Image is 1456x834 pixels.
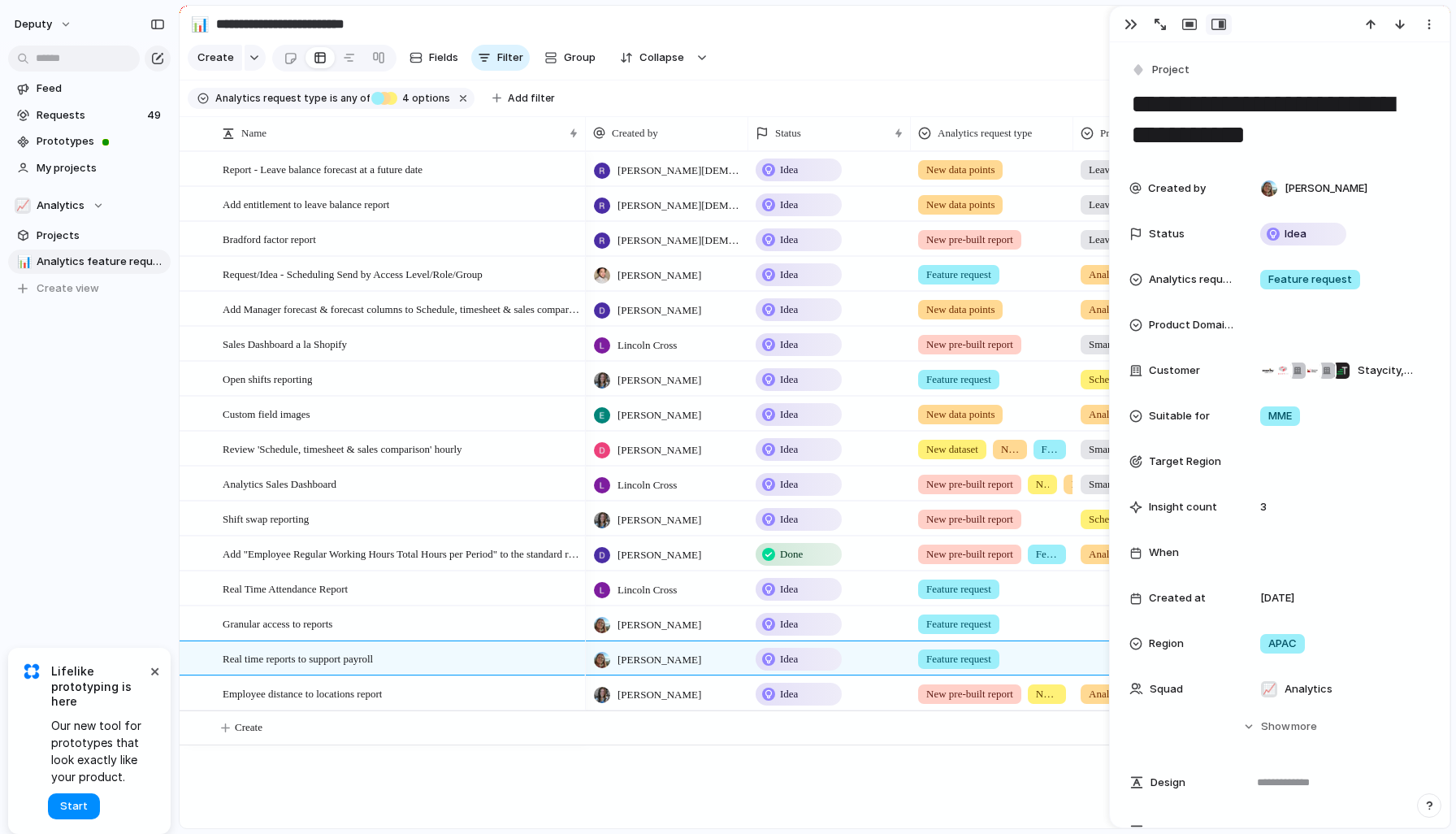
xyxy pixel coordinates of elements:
[1149,317,1233,333] span: Product Domain Area
[926,302,994,318] span: New data points
[780,302,798,318] span: Idea
[8,76,171,101] a: Feed
[51,717,146,785] span: Our new tool for prototypes that look exactly like your product.
[1291,719,1317,735] span: more
[780,267,798,283] span: Idea
[1089,511,1137,528] span: Scheduling
[37,198,84,214] span: Analytics
[188,45,242,71] button: Create
[617,302,701,319] span: [PERSON_NAME]
[15,198,31,214] div: 📈
[617,617,701,633] span: [PERSON_NAME]
[1036,546,1058,563] span: Feature request
[536,45,604,71] button: Group
[926,441,978,458] span: New dataset
[8,156,171,180] a: My projects
[926,371,991,388] span: Feature request
[780,651,798,667] span: Idea
[926,197,994,213] span: New data points
[397,91,450,106] span: options
[564,50,596,66] span: Group
[1089,232,1115,248] span: Leave
[1072,476,1085,493] span: New data points
[7,11,80,37] button: deputy
[926,406,994,423] span: New data points
[223,159,422,178] span: Report - Leave balance forecast at a future date
[37,107,142,124] span: Requests
[1285,681,1332,697] span: Analytics
[1285,226,1306,242] span: Idea
[926,511,1013,528] span: New pre-built report
[617,442,701,458] span: [PERSON_NAME]
[1149,499,1217,515] span: Insight count
[8,250,171,274] div: 📊Analytics feature requests
[1149,636,1184,652] span: Region
[8,129,171,154] a: Prototypes
[471,45,530,71] button: Filter
[37,80,165,97] span: Feed
[926,267,991,283] span: Feature request
[8,193,171,218] button: 📈Analytics
[617,477,677,493] span: Lincoln Cross
[147,107,164,124] span: 49
[8,103,171,128] a: Requests49
[223,509,309,528] span: Shift swap reporting
[1285,180,1367,197] span: [PERSON_NAME]
[1149,408,1210,424] span: Suitable for
[223,579,348,597] span: Real Time Attendance Report
[37,160,165,176] span: My projects
[223,614,332,632] span: Granular access to reports
[617,512,701,528] span: [PERSON_NAME]
[17,253,28,271] div: 📊
[1089,371,1137,388] span: Scheduling
[483,87,565,110] button: Add filter
[1036,476,1049,493] span: New dataset
[1089,476,1164,493] span: Smart Scheduling
[327,89,373,107] button: isany of
[612,125,658,141] span: Created by
[223,299,580,318] span: Add Manager forecast & forecast columns to Schedule, timesheet & sales comparison report
[780,476,798,493] span: Idea
[1089,337,1164,353] span: Smart Scheduling
[610,45,692,71] button: Collapse
[926,651,991,667] span: Feature request
[617,687,701,703] span: [PERSON_NAME]
[191,13,209,35] div: 📊
[187,11,213,37] button: 📊
[780,616,798,632] span: Idea
[926,581,991,597] span: Feature request
[37,254,165,270] span: Analytics feature requests
[1268,408,1292,424] span: MME
[926,337,1013,353] span: New pre-built report
[223,404,310,423] span: Custom field images
[1261,681,1277,697] div: 📈
[223,544,580,563] span: Add "Employee Regular Working Hours Total Hours per Period" to the standard report > Team Member ...
[617,407,701,424] span: [PERSON_NAME]
[1128,59,1194,82] button: Project
[1268,636,1297,652] span: APAC
[1149,454,1221,470] span: Target Region
[37,228,165,244] span: Projects
[403,45,465,71] button: Fields
[60,798,88,814] span: Start
[1149,590,1206,606] span: Created at
[780,511,798,528] span: Idea
[617,232,741,249] span: [PERSON_NAME][DEMOGRAPHIC_DATA]
[1148,180,1206,197] span: Created by
[1129,712,1430,741] button: Showmore
[8,276,171,301] button: Create view
[1089,197,1115,213] span: Leave
[1150,681,1183,697] span: Squad
[223,684,382,702] span: Employee distance to locations report
[1100,125,1192,141] span: Product Domain Area
[1089,441,1164,458] span: Smart Scheduling
[223,229,316,248] span: Bradford factor report
[145,661,164,680] button: Dismiss
[1358,363,1416,379] span: Staycity , NEXTDC , supreme hotel group , [PERSON_NAME] group , ht services , TransUrban
[235,719,262,736] span: Create
[338,91,370,106] span: any of
[1150,775,1185,791] span: Design
[639,50,684,66] span: Collapse
[926,546,1013,563] span: New pre-built report
[15,254,31,270] button: 📊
